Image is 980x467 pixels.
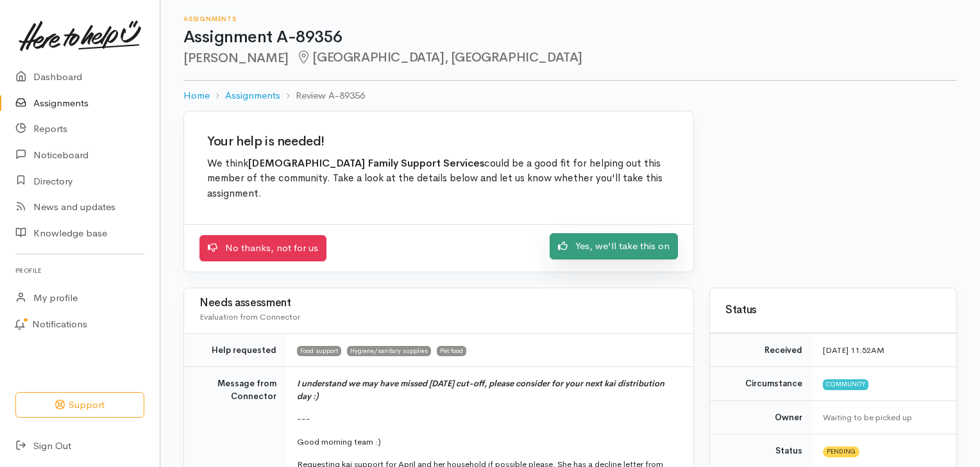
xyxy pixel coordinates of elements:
td: Circumstance [710,367,813,401]
h2: [PERSON_NAME] [183,51,957,65]
a: No thanks, not for us [199,235,326,261]
span: Pet food [437,346,466,356]
button: Support [15,392,144,418]
span: Hygiene/sanitary supplies [347,346,431,356]
a: Yes, we'll take this on [550,233,678,259]
td: Owner [710,400,813,434]
span: Food support [297,346,341,356]
h2: Your help is needed! [207,135,670,149]
div: Waiting to be picked up [823,411,941,424]
nav: breadcrumb [183,81,957,111]
span: [GEOGRAPHIC_DATA], [GEOGRAPHIC_DATA] [296,49,582,65]
td: Help requested [184,333,287,367]
time: [DATE] 11:52AM [823,345,884,356]
p: --- [297,413,678,425]
a: Home [183,88,210,103]
span: Community [823,379,868,389]
h6: Assignments [183,15,957,22]
p: We think could be a good fit for helping out this member of the community. Take a look at the det... [207,156,670,202]
span: Pending [823,447,859,457]
li: Review A-89356 [280,88,365,103]
b: [DEMOGRAPHIC_DATA] Family Support Services [248,157,484,170]
h3: Needs assessment [199,297,678,309]
span: Evaluation from Connector [199,311,300,322]
h3: Status [725,304,941,316]
h6: Profile [15,262,144,279]
a: Assignments [225,88,280,103]
td: Received [710,333,813,367]
h1: Assignment A-89356 [183,28,957,47]
p: Good morning team :) [297,436,678,448]
b: I understand we may have missed [DATE] cut-off, please consider for your next kai distribution da... [297,378,664,402]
